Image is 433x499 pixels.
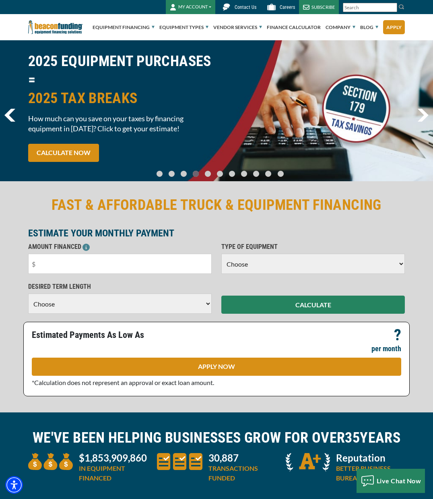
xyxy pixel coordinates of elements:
img: three document icons to convery large amount of transactions funded [157,453,202,470]
a: Go To Slide 0 [155,170,165,177]
a: Clear search text [389,4,395,11]
img: three money bags to convey large amount of equipment financed [28,453,73,470]
img: Right Navigator [417,109,429,122]
a: Apply [383,20,405,34]
a: APPLY NOW [32,358,401,376]
p: TRANSACTIONS FUNDED [208,464,276,483]
a: Go To Slide 3 [191,170,201,177]
span: Careers [280,4,295,10]
a: Company [326,14,355,40]
a: Blog [360,14,378,40]
p: per month [371,344,401,354]
input: Search [343,3,397,12]
div: Accessibility Menu [5,476,23,494]
a: Go To Slide 8 [252,170,261,177]
span: 2025 TAX BREAKS [28,89,212,108]
a: Go To Slide 10 [276,170,286,177]
a: Vendor Services [213,14,262,40]
input: $ [28,254,212,274]
a: Go To Slide 9 [264,170,273,177]
span: 35 [345,429,360,446]
p: Estimated Payments As Low As [32,330,212,340]
p: 30,887 [208,453,276,463]
a: Go To Slide 5 [215,170,225,177]
h2: WE'VE BEEN HELPING BUSINESSES GROW FOR OVER YEARS [28,429,405,447]
span: Contact Us [235,4,256,10]
a: CALCULATE NOW [28,144,99,162]
p: ? [394,330,401,340]
p: AMOUNT FINANCED [28,242,212,252]
button: Live Chat Now [357,469,425,493]
p: DESIRED TERM LENGTH [28,282,212,292]
p: TYPE OF EQUIPMENT [221,242,405,252]
span: How much can you save on your taxes by financing equipment in [DATE]? Click to get your estimate! [28,114,212,134]
a: previous [4,109,15,122]
button: CALCULATE [221,296,405,314]
img: A + icon [286,453,330,472]
a: Equipment Financing [93,14,155,40]
a: Go To Slide 4 [203,170,213,177]
a: Go To Slide 6 [227,170,237,177]
span: *Calculation does not represent an approval or exact loan amount. [32,379,214,386]
a: Go To Slide 1 [167,170,177,177]
a: Go To Slide 2 [179,170,189,177]
img: Search [398,4,405,10]
img: Beacon Funding Corporation logo [28,14,83,40]
p: Reputation [336,453,405,463]
a: Go To Slide 7 [239,170,249,177]
span: Live Chat Now [377,477,421,485]
h2: FAST & AFFORDABLE TRUCK & EQUIPMENT FINANCING [28,196,405,214]
a: next [417,109,429,122]
p: IN EQUIPMENT FINANCED [79,464,147,483]
p: BETTER BUSINESS BUREAU [336,464,405,483]
p: ESTIMATE YOUR MONTHLY PAYMENT [28,228,405,238]
a: Equipment Types [159,14,208,40]
img: Left Navigator [4,109,15,122]
h2: 2025 EQUIPMENT PURCHASES = [28,52,212,108]
p: $1,853,909,860 [79,453,147,463]
a: Finance Calculator [267,14,321,40]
